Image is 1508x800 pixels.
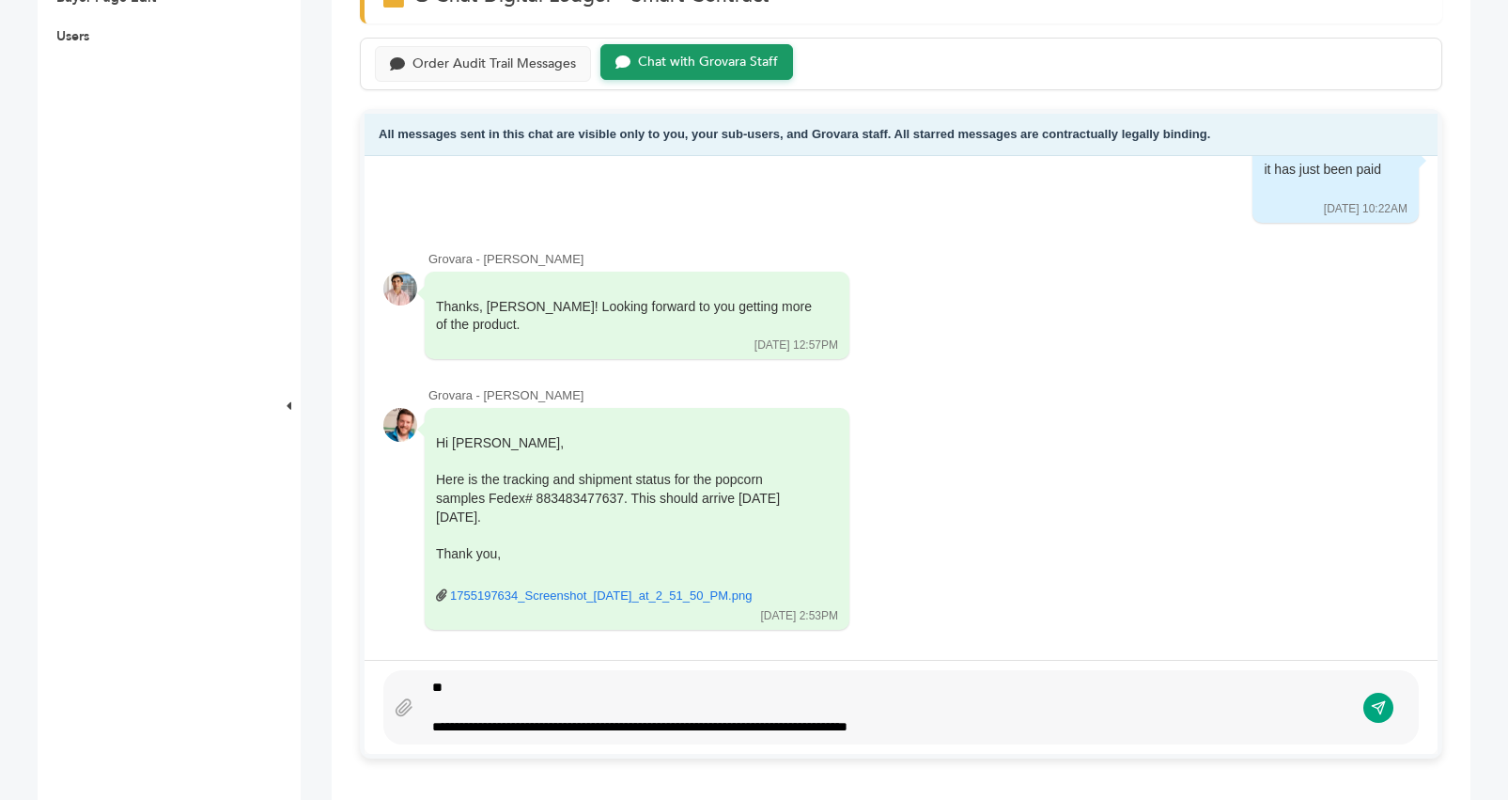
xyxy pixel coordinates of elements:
[428,251,1419,268] div: Grovara - [PERSON_NAME]
[436,471,812,526] div: Here is the tracking and shipment status for the popcorn samples Fedex# 883483477637. This should...
[761,608,838,624] div: [DATE] 2:53PM
[436,545,812,564] div: Thank you,
[365,114,1438,156] div: All messages sent in this chat are visible only to you, your sub-users, and Grovara staff. All st...
[56,27,89,45] a: Users
[436,298,812,335] div: Thanks, [PERSON_NAME]! Looking forward to you getting more of the product.
[1264,161,1381,197] div: it has just been paid
[450,588,752,604] a: 1755197634_Screenshot_[DATE]_at_2_51_50_PM.png
[428,658,1419,675] div: Grovara - [PERSON_NAME]
[436,434,812,605] div: Hi [PERSON_NAME],
[412,56,576,72] div: Order Audit Trail Messages
[428,387,1419,404] div: Grovara - [PERSON_NAME]
[638,55,778,71] div: Chat with Grovara Staff
[1324,201,1407,217] div: [DATE] 10:22AM
[754,337,838,353] div: [DATE] 12:57PM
